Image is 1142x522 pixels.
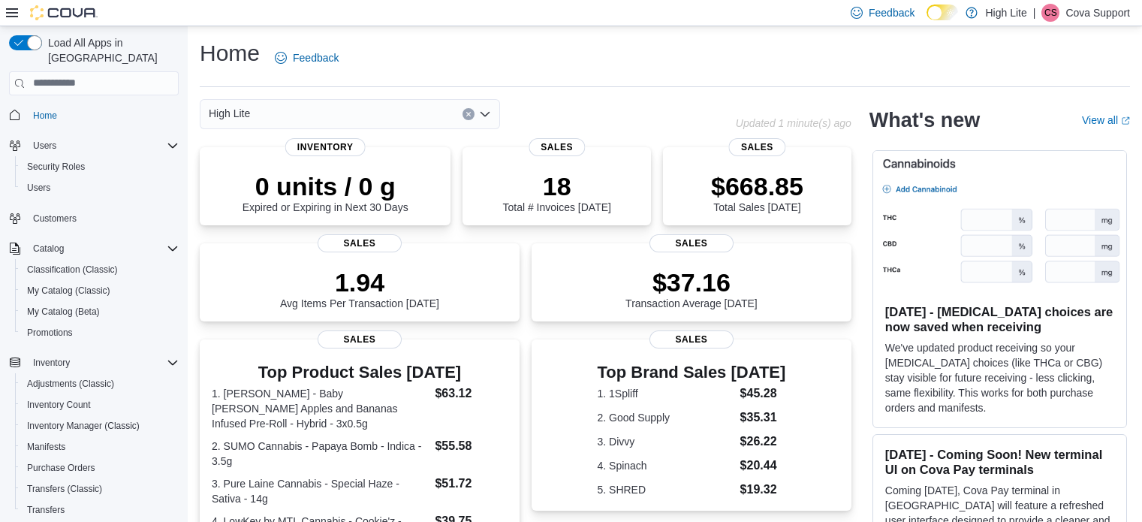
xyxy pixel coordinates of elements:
button: Catalog [27,240,70,258]
span: Home [33,110,57,122]
span: Users [21,179,179,197]
span: Adjustments (Classic) [27,378,114,390]
button: Users [3,135,185,156]
span: Transfers [21,501,179,519]
span: Security Roles [27,161,85,173]
span: Transfers [27,504,65,516]
button: Inventory Count [15,394,185,415]
p: 1.94 [280,267,439,297]
dt: 5. SHRED [598,482,734,497]
a: Security Roles [21,158,91,176]
button: Catalog [3,238,185,259]
span: Adjustments (Classic) [21,375,179,393]
span: My Catalog (Beta) [27,306,100,318]
span: Sales [318,330,402,349]
h3: [DATE] - Coming Soon! New terminal UI on Cova Pay terminals [885,447,1114,477]
a: Classification (Classic) [21,261,124,279]
span: Inventory Count [21,396,179,414]
a: View allExternal link [1082,114,1130,126]
span: Customers [27,209,179,228]
a: Customers [27,210,83,228]
dt: 2. SUMO Cannabis - Papaya Bomb - Indica - 3.5g [212,439,429,469]
div: Expired or Expiring in Next 30 Days [243,171,408,213]
span: Security Roles [21,158,179,176]
span: Catalog [33,243,64,255]
dd: $63.12 [435,385,507,403]
span: High Lite [209,104,250,122]
button: Transfers [15,499,185,520]
span: Sales [318,234,402,252]
span: CS [1044,4,1057,22]
span: Inventory [27,354,179,372]
dd: $51.72 [435,475,507,493]
button: Transfers (Classic) [15,478,185,499]
p: $668.85 [711,171,803,201]
span: Classification (Classic) [21,261,179,279]
span: Feedback [293,50,339,65]
span: Sales [729,138,785,156]
dt: 2. Good Supply [598,410,734,425]
a: Users [21,179,56,197]
div: Total Sales [DATE] [711,171,803,213]
dt: 1. 1Spliff [598,386,734,401]
span: Purchase Orders [27,462,95,474]
span: Home [27,106,179,125]
a: Manifests [21,438,71,456]
span: Manifests [21,438,179,456]
span: Sales [649,234,734,252]
span: Promotions [21,324,179,342]
span: Sales [649,330,734,349]
span: My Catalog (Classic) [21,282,179,300]
a: My Catalog (Beta) [21,303,106,321]
button: Users [15,177,185,198]
div: Avg Items Per Transaction [DATE] [280,267,439,309]
a: Purchase Orders [21,459,101,477]
button: Open list of options [479,108,491,120]
button: Manifests [15,436,185,457]
button: Users [27,137,62,155]
dd: $45.28 [740,385,786,403]
svg: External link [1121,116,1130,125]
span: Customers [33,213,77,225]
span: Users [33,140,56,152]
button: Classification (Classic) [15,259,185,280]
span: Inventory [285,138,366,156]
a: Transfers [21,501,71,519]
h3: [DATE] - [MEDICAL_DATA] choices are now saved when receiving [885,304,1114,334]
a: Adjustments (Classic) [21,375,120,393]
button: Inventory [27,354,76,372]
span: Dark Mode [927,20,927,21]
span: Promotions [27,327,73,339]
dt: 3. Pure Laine Cannabis - Special Haze - Sativa - 14g [212,476,429,506]
span: My Catalog (Classic) [27,285,110,297]
p: Cova Support [1065,4,1130,22]
dt: 4. Spinach [598,458,734,473]
p: | [1033,4,1036,22]
dt: 3. Divvy [598,434,734,449]
a: Home [27,107,63,125]
button: Inventory Manager (Classic) [15,415,185,436]
span: Users [27,182,50,194]
p: 18 [502,171,610,201]
span: Users [27,137,179,155]
h2: What's new [869,108,980,132]
p: $37.16 [625,267,758,297]
span: Classification (Classic) [27,264,118,276]
span: Feedback [869,5,915,20]
button: Security Roles [15,156,185,177]
div: Total # Invoices [DATE] [502,171,610,213]
a: Inventory Count [21,396,97,414]
button: Purchase Orders [15,457,185,478]
a: Feedback [269,43,345,73]
span: Transfers (Classic) [21,480,179,498]
p: We've updated product receiving so your [MEDICAL_DATA] choices (like THCa or CBG) stay visible fo... [885,340,1114,415]
button: Adjustments (Classic) [15,373,185,394]
p: 0 units / 0 g [243,171,408,201]
h3: Top Product Sales [DATE] [212,364,508,382]
button: My Catalog (Classic) [15,280,185,301]
a: My Catalog (Classic) [21,282,116,300]
p: High Lite [985,4,1026,22]
p: Updated 1 minute(s) ago [736,117,851,129]
span: Inventory Manager (Classic) [21,417,179,435]
div: Transaction Average [DATE] [625,267,758,309]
